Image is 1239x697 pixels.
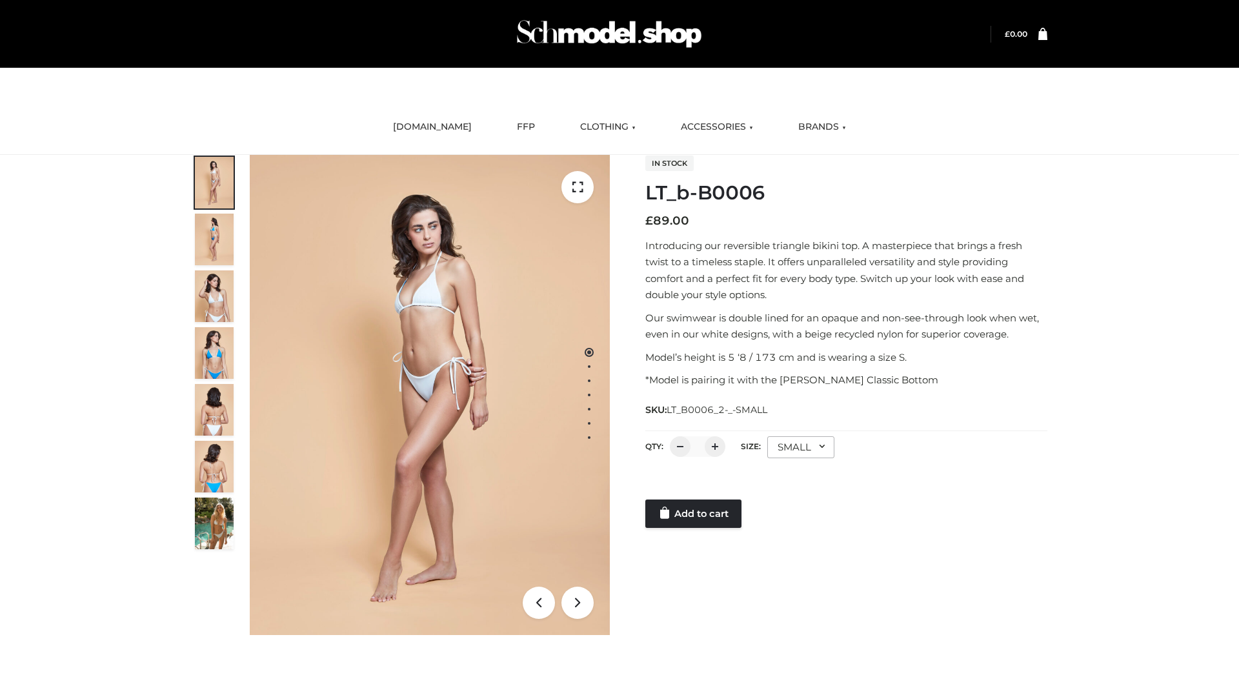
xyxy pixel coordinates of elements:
[645,372,1047,389] p: *Model is pairing it with the [PERSON_NAME] Classic Bottom
[645,349,1047,366] p: Model’s height is 5 ‘8 / 173 cm and is wearing a size S.
[195,214,234,265] img: ArielClassicBikiniTop_CloudNine_AzureSky_OW114ECO_2-scaled.jpg
[195,157,234,208] img: ArielClassicBikiniTop_CloudNine_AzureSky_OW114ECO_1-scaled.jpg
[667,404,767,416] span: LT_B0006_2-_-SMALL
[512,8,706,59] img: Schmodel Admin 964
[383,113,481,141] a: [DOMAIN_NAME]
[1005,29,1010,39] span: £
[1005,29,1027,39] a: £0.00
[570,113,645,141] a: CLOTHING
[645,402,769,418] span: SKU:
[645,156,694,171] span: In stock
[645,214,689,228] bdi: 89.00
[507,113,545,141] a: FFP
[645,214,653,228] span: £
[195,498,234,549] img: Arieltop_CloudNine_AzureSky2.jpg
[767,436,834,458] div: SMALL
[195,384,234,436] img: ArielClassicBikiniTop_CloudNine_AzureSky_OW114ECO_7-scaled.jpg
[195,270,234,322] img: ArielClassicBikiniTop_CloudNine_AzureSky_OW114ECO_3-scaled.jpg
[645,181,1047,205] h1: LT_b-B0006
[195,327,234,379] img: ArielClassicBikiniTop_CloudNine_AzureSky_OW114ECO_4-scaled.jpg
[1005,29,1027,39] bdi: 0.00
[645,237,1047,303] p: Introducing our reversible triangle bikini top. A masterpiece that brings a fresh twist to a time...
[741,441,761,451] label: Size:
[195,441,234,492] img: ArielClassicBikiniTop_CloudNine_AzureSky_OW114ECO_8-scaled.jpg
[645,310,1047,343] p: Our swimwear is double lined for an opaque and non-see-through look when wet, even in our white d...
[789,113,856,141] a: BRANDS
[645,441,663,451] label: QTY:
[645,500,741,528] a: Add to cart
[250,155,610,635] img: ArielClassicBikiniTop_CloudNine_AzureSky_OW114ECO_1
[671,113,763,141] a: ACCESSORIES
